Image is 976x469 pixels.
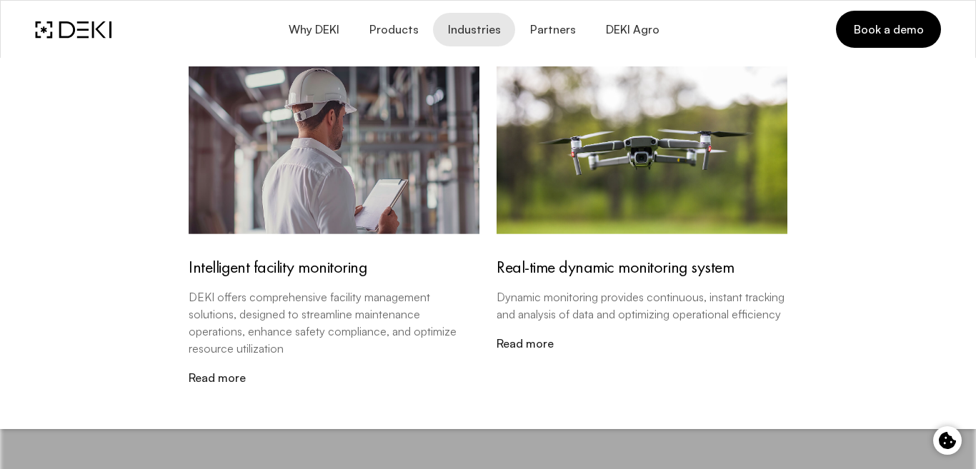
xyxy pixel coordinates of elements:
button: Industries [433,13,515,46]
span: Partners [529,23,576,36]
a: Read more [497,337,787,351]
button: Cookie control [933,426,962,455]
span: Book a demo [853,21,924,37]
span: Why DEKI [288,23,339,36]
h4: Real-time dynamic monitoring system [497,257,787,278]
a: Real-time dynamic monitoring systemDynamic monitoring provides continuous, instant tracking and a... [497,66,787,351]
h4: Intelligent facility monitoring [189,257,479,278]
button: Why DEKI [274,13,354,46]
a: DEKI Agro [590,13,673,46]
img: drone_automation.BO5K6x7S.jpg [497,66,787,234]
p: DEKI offers comprehensive facility management solutions, designed to streamline maintenance opera... [189,288,479,357]
img: DEKI Logo [35,21,111,39]
a: Book a demo [836,11,941,48]
span: DEKI Agro [604,23,659,36]
img: industrial_automation.mAu5-VNH.jpg [189,66,479,234]
span: Industries [447,23,501,36]
p: Dynamic monitoring provides continuous, instant tracking and analysis of data and optimizing oper... [497,288,787,323]
a: Partners [515,13,590,46]
a: Intelligent facility monitoringDEKI offers comprehensive facility management solutions, designed ... [189,66,479,385]
button: Products [354,13,432,46]
span: Products [368,23,418,36]
a: Read more [189,371,479,385]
